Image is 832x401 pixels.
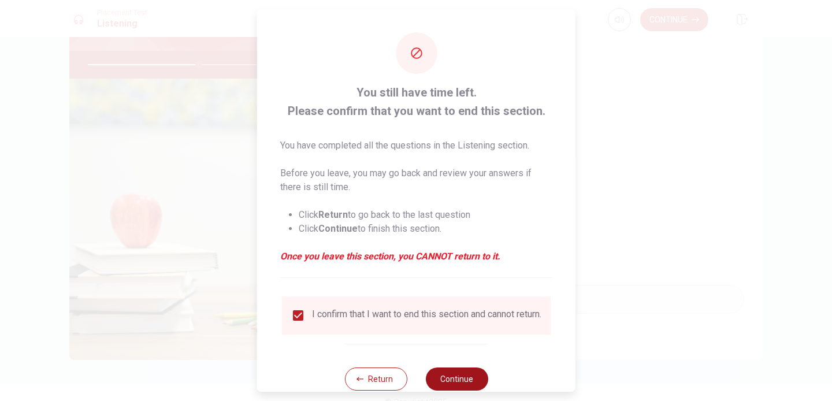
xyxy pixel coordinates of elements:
p: Before you leave, you may go back and review your answers if there is still time. [280,166,552,194]
li: Click to finish this section. [299,222,552,236]
p: You have completed all the questions in the Listening section. [280,139,552,153]
li: Click to go back to the last question [299,208,552,222]
div: I confirm that I want to end this section and cannot return. [312,309,541,322]
em: Once you leave this section, you CANNOT return to it. [280,250,552,263]
button: Return [344,367,407,391]
span: You still have time left. Please confirm that you want to end this section. [280,83,552,120]
strong: Return [318,209,348,220]
button: Continue [425,367,488,391]
strong: Continue [318,223,358,234]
